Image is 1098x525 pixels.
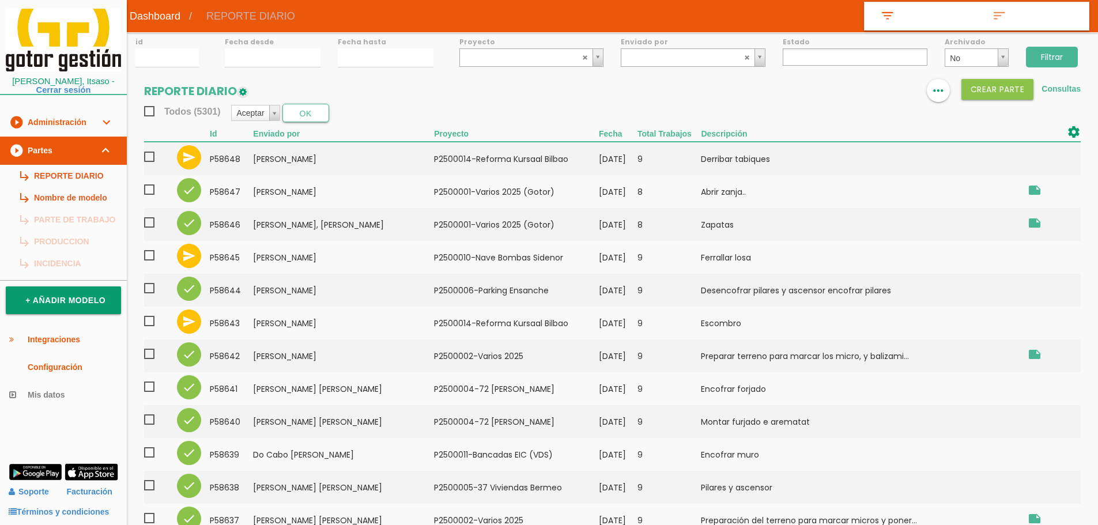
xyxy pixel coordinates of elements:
[182,413,196,427] i: check
[637,471,701,504] td: 9
[99,137,113,164] i: expand_more
[701,142,1021,175] td: Derribar tabiques
[65,463,118,481] img: app-store.png
[282,104,329,122] button: OK
[210,372,253,405] td: 58641
[1026,47,1078,67] input: Filtrar
[253,307,434,339] td: [PERSON_NAME]
[434,471,599,504] td: P2500005-37 Viviendas Bermeo
[18,187,29,209] i: subdirectory_arrow_right
[210,339,253,372] td: 58642
[945,37,1008,47] label: Archivado
[9,108,23,136] i: play_circle_filled
[637,405,701,438] td: 9
[637,125,701,142] th: Total Trabajos
[621,37,765,47] label: Enviado por
[599,142,637,175] td: [DATE]
[144,85,248,97] h2: REPORTE DIARIO
[182,183,196,197] i: check
[198,2,304,31] span: REPORTE DIARIO
[783,37,927,47] label: Estado
[434,241,599,274] td: P2500010-Nave Bombas Sidenor
[599,307,637,339] td: [DATE]
[434,339,599,372] td: P2500002-Varios 2025
[253,125,434,142] th: Enviado por
[599,208,637,241] td: [DATE]
[1042,84,1081,93] a: Consultas
[182,446,196,460] i: check
[210,142,253,175] td: 58648
[67,482,112,502] a: Facturación
[9,137,23,164] i: play_circle_filled
[225,37,320,47] label: Fecha desde
[36,85,91,95] a: Cerrar sesión
[144,104,221,119] span: Todos (5301)
[599,274,637,307] td: [DATE]
[1028,348,1042,361] i: Obra carretera Zarautz
[434,125,599,142] th: Proyecto
[637,372,701,405] td: 9
[182,282,196,296] i: check
[9,463,62,481] img: google-play.png
[210,125,253,142] th: Id
[253,175,434,208] td: [PERSON_NAME]
[253,372,434,405] td: [PERSON_NAME] [PERSON_NAME]
[210,274,253,307] td: 58644
[253,339,434,372] td: [PERSON_NAME]
[18,165,29,187] i: subdirectory_arrow_right
[434,175,599,208] td: P2500001-Varios 2025 (Gotor)
[182,150,196,164] i: send
[701,405,1021,438] td: Montar furjado e arematat
[210,241,253,274] td: 58645
[599,372,637,405] td: [DATE]
[434,142,599,175] td: P2500014-Reforma Kursaal Bilbao
[637,208,701,241] td: 8
[210,208,253,241] td: 58646
[865,2,977,30] a: filter_list
[18,231,29,252] i: subdirectory_arrow_right
[701,175,1021,208] td: Abrir zanja..
[931,79,946,102] i: more_horiz
[434,438,599,471] td: P2500011-Bancadas EIC (VDS)
[236,105,264,120] span: Aceptar
[637,142,701,175] td: 9
[182,249,196,263] i: send
[210,175,253,208] td: 58647
[599,438,637,471] td: [DATE]
[637,438,701,471] td: 9
[18,252,29,274] i: subdirectory_arrow_right
[599,339,637,372] td: [DATE]
[210,405,253,438] td: 58640
[976,2,1089,30] a: sort
[135,37,199,47] label: id
[434,208,599,241] td: P2500001-Varios 2025 (Gotor)
[1067,125,1081,139] i: settings
[961,84,1034,93] a: Crear PARTE
[701,274,1021,307] td: Desencofrar pilares y ascensor encofrar pilares
[878,9,897,24] i: filter_list
[961,79,1034,100] button: Crear PARTE
[701,125,1021,142] th: Descripción
[599,175,637,208] td: [DATE]
[1028,183,1042,197] i: Santurtzi
[990,9,1009,24] i: sort
[18,209,29,231] i: subdirectory_arrow_right
[6,9,121,71] img: itcons-logo
[637,175,701,208] td: 8
[210,471,253,504] td: 58638
[701,339,1021,372] td: Preparar terreno para marcar los micro, y balizami...
[182,380,196,394] i: check
[599,125,637,142] th: Fecha
[945,48,1008,67] a: No
[182,348,196,361] i: check
[599,471,637,504] td: [DATE]
[99,108,113,136] i: expand_more
[253,438,434,471] td: Do Cabo [PERSON_NAME]
[599,405,637,438] td: [DATE]
[637,307,701,339] td: 9
[253,405,434,438] td: [PERSON_NAME] [PERSON_NAME]
[1028,216,1042,230] i: Zaramillo
[599,241,637,274] td: [DATE]
[701,372,1021,405] td: Encofrar forjado
[950,49,993,67] span: No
